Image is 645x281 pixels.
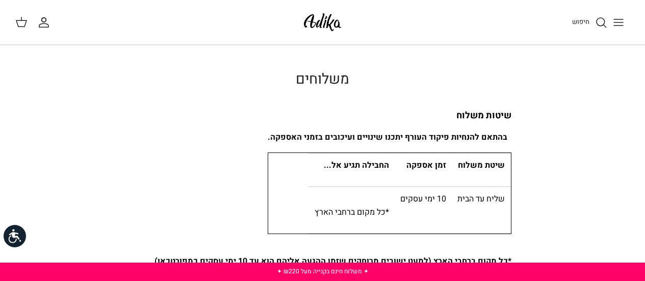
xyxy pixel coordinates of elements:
[572,17,589,27] span: חיפוש
[277,267,369,276] a: ✦ משלוח חינם בקנייה מעל ₪220 ✦
[38,16,54,29] a: החשבון שלי
[456,109,511,122] strong: שיטות משלוח
[400,193,446,205] span: 10 ימי עסקים
[458,159,505,171] strong: שיטת משלוח
[572,16,607,29] a: חיפוש
[607,11,630,34] button: Toggle menu
[457,193,505,206] p: שליח עד הבית
[406,159,446,171] strong: זמן אספקה
[134,71,511,88] h1: משלוחים
[315,193,389,219] p: *כל מקום ברחבי הארץ
[154,255,511,267] strong: *כל מקום ברחבי הארץ (למעט ישובים מרוחקים שזמן ההגעה אליהם הוא עד 10 ימי עסקים כמפורט )
[268,131,507,143] strong: בהתאם להנחיות פיקוד העורף יתכנו שינויים ועיכובים בזמני האספקה.
[158,255,170,267] a: כאן
[301,10,344,34] img: Adika IL
[324,159,389,171] strong: החבילה תגיע אל...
